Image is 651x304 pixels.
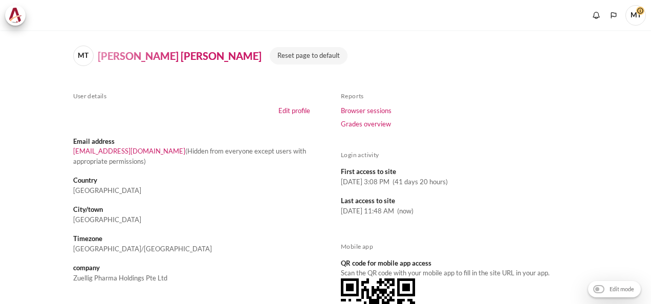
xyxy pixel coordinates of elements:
h5: User details [73,92,311,100]
img: Architeck [8,8,23,23]
h5: Login activity [341,151,578,159]
h5: Mobile app [341,243,578,251]
dd: [GEOGRAPHIC_DATA] [73,215,311,225]
dt: company [73,263,311,273]
a: [EMAIL_ADDRESS][DOMAIN_NAME] [73,147,185,155]
button: Languages [606,8,621,23]
a: Grades overview [341,120,391,128]
div: Show notification window with no new notifications [589,8,604,23]
a: Browser sessions [341,106,392,115]
h4: [PERSON_NAME] [PERSON_NAME] [98,48,262,63]
span: MT [625,5,646,26]
dd: [DATE] 11:48 AM (now) [341,206,578,216]
span: MT [73,46,94,66]
dt: QR code for mobile app access [341,258,578,269]
dd: [GEOGRAPHIC_DATA] [73,186,311,196]
a: Edit profile [278,106,310,115]
a: User menu [625,5,646,26]
h5: Reports [341,92,578,100]
dt: City/town [73,205,311,215]
a: Architeck Architeck [5,5,31,26]
dd: [GEOGRAPHIC_DATA]/[GEOGRAPHIC_DATA] [73,244,311,254]
dt: Email address [73,137,311,147]
dt: First access to site [341,167,578,177]
dd: Zuellig Pharma Holdings Pte Ltd [73,273,311,284]
dt: Last access to site [341,196,578,206]
dt: Timezone [73,234,311,244]
dd: (Hidden from everyone except users with appropriate permissions) [73,146,311,166]
button: Reset page to default [270,47,348,64]
dd: [DATE] 3:08 PM (41 days 20 hours) [341,177,578,187]
dt: Country [73,176,311,186]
